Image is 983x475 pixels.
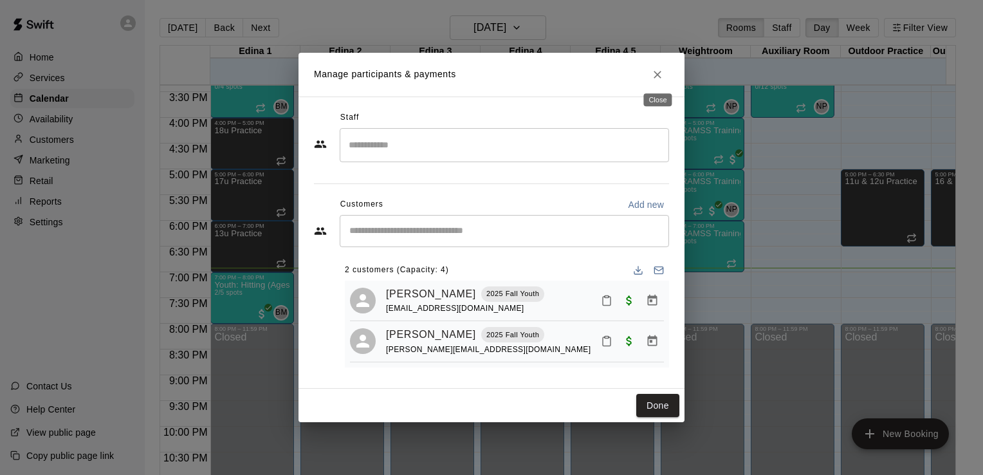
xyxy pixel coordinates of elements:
svg: Customers [314,225,327,237]
p: Add new [628,198,664,211]
span: 2 customers (Capacity: 4) [345,260,449,281]
div: Start typing to search customers... [340,215,669,247]
p: 2025 Fall Youth [486,288,539,299]
button: Manage bookings & payment [641,289,664,312]
button: Download list [628,260,648,281]
button: Done [636,394,679,418]
a: [PERSON_NAME] [386,326,476,343]
button: Manage bookings & payment [641,330,664,353]
span: Staff [340,107,359,128]
button: Add new [623,194,669,215]
span: [PERSON_NAME][EMAIL_ADDRESS][DOMAIN_NAME] [386,345,591,354]
span: Paid with Credit [618,335,641,346]
div: Reid Peterson [350,328,376,354]
span: Paid with Credit [618,294,641,305]
button: Email participants [648,260,669,281]
a: [PERSON_NAME] [386,286,476,303]
button: Mark attendance [596,290,618,312]
div: Close [643,93,672,106]
span: Customers [340,194,383,215]
button: Mark attendance [596,330,618,352]
svg: Staff [314,138,327,151]
p: Manage participants & payments [314,68,456,81]
span: [EMAIL_ADDRESS][DOMAIN_NAME] [386,304,524,313]
button: Close [646,63,669,86]
p: 2025 Fall Youth [486,330,539,340]
div: Dylan Cozad [350,288,376,313]
div: Search staff [340,128,669,162]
